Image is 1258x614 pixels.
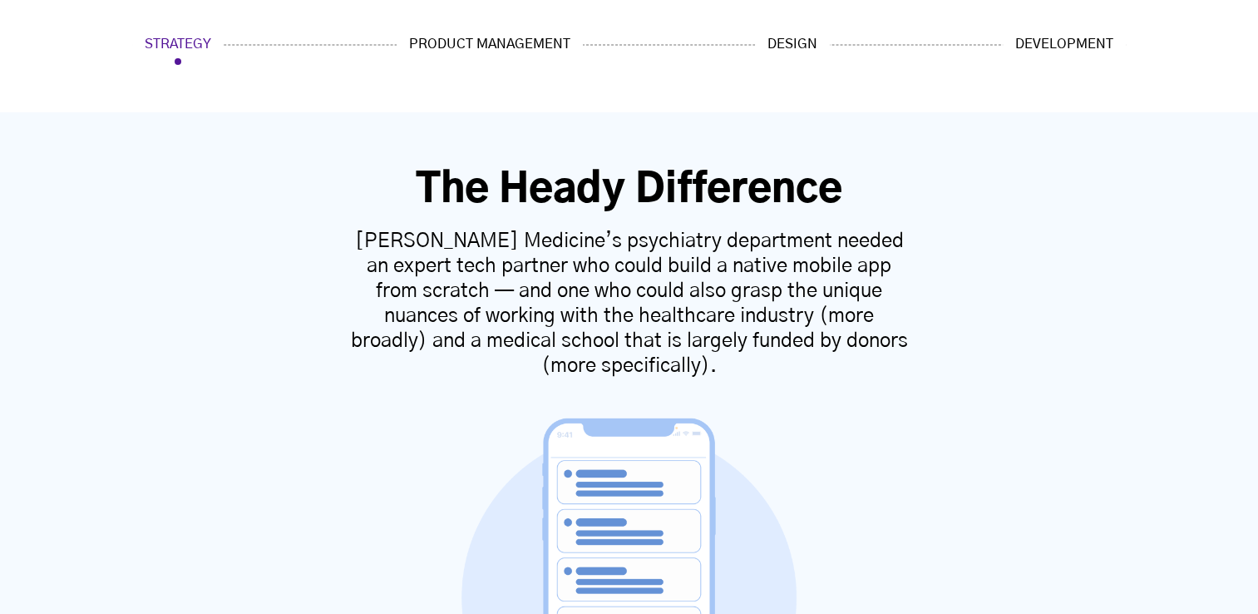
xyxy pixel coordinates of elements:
[397,23,583,66] a: Product Management
[345,166,914,215] h2: The Heady Difference
[345,229,914,379] p: [PERSON_NAME] Medicine’s psychiatry department needed an expert tech partner who could build a na...
[755,23,830,66] a: Design
[145,23,1113,66] div: Navigation Menu
[1003,23,1126,66] a: Development
[132,23,224,66] a: Strategy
